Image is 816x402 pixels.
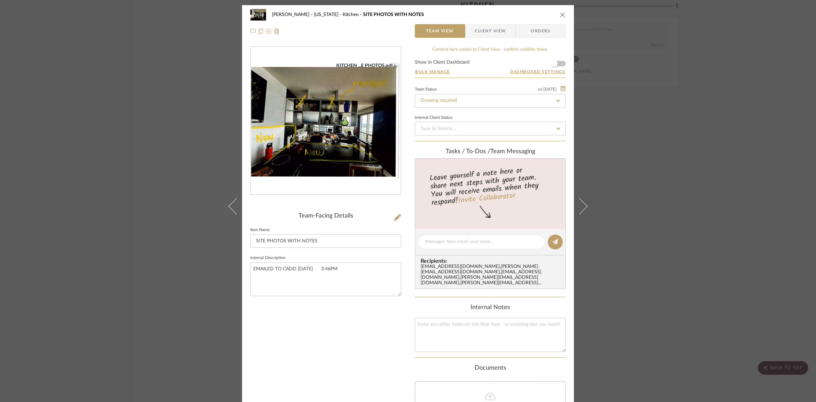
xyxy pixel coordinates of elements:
div: [EMAIL_ADDRESS][DOMAIN_NAME] , [PERSON_NAME][EMAIL_ADDRESS][DOMAIN_NAME] , [EMAIL_ADDRESS][DOMAIN... [421,264,563,286]
input: Enter Item Name [250,234,401,248]
div: 0 [251,63,401,179]
label: Item Name [250,228,270,232]
a: Invite Collaborator [458,190,516,207]
img: 04ff9726-4914-47d0-b5c0-5498ec19543e_48x40.jpg [250,8,267,21]
span: [DATE] [543,87,557,92]
span: [PERSON_NAME] - [US_STATE] [272,12,343,17]
div: Leave yourself a note here or share next steps with your team. You will receive emails when they ... [414,163,567,209]
button: Dashboard Settings [510,69,566,75]
div: team Messaging [415,148,566,156]
span: on [538,87,543,91]
input: Type to Search… [415,94,566,108]
button: Bulk Manage [415,69,451,75]
span: Client View [475,24,506,38]
div: Content here copies to Client View - confirm visibility there. [415,46,566,53]
span: Tasks / To-Dos / [446,148,490,155]
button: close [560,12,566,18]
span: Kitchen [343,12,363,17]
span: Orders [523,24,558,38]
div: Documents [415,365,566,372]
div: Team-Facing Details [250,212,401,220]
div: Internal Notes [415,304,566,311]
input: Type to Search… [415,122,566,135]
div: Internal Client Status [415,116,452,119]
img: 04ff9726-4914-47d0-b5c0-5498ec19543e_436x436.jpg [251,63,401,179]
span: Team View [426,24,454,38]
span: SITE PHOTOS WITH NOTES [363,12,424,17]
img: Remove from project [274,29,279,34]
span: Recipients: [421,258,563,264]
div: KITCHEN ...E PHOTOS.pdf [336,63,397,69]
label: Internal Description [250,256,286,260]
div: Team Status [415,88,437,91]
